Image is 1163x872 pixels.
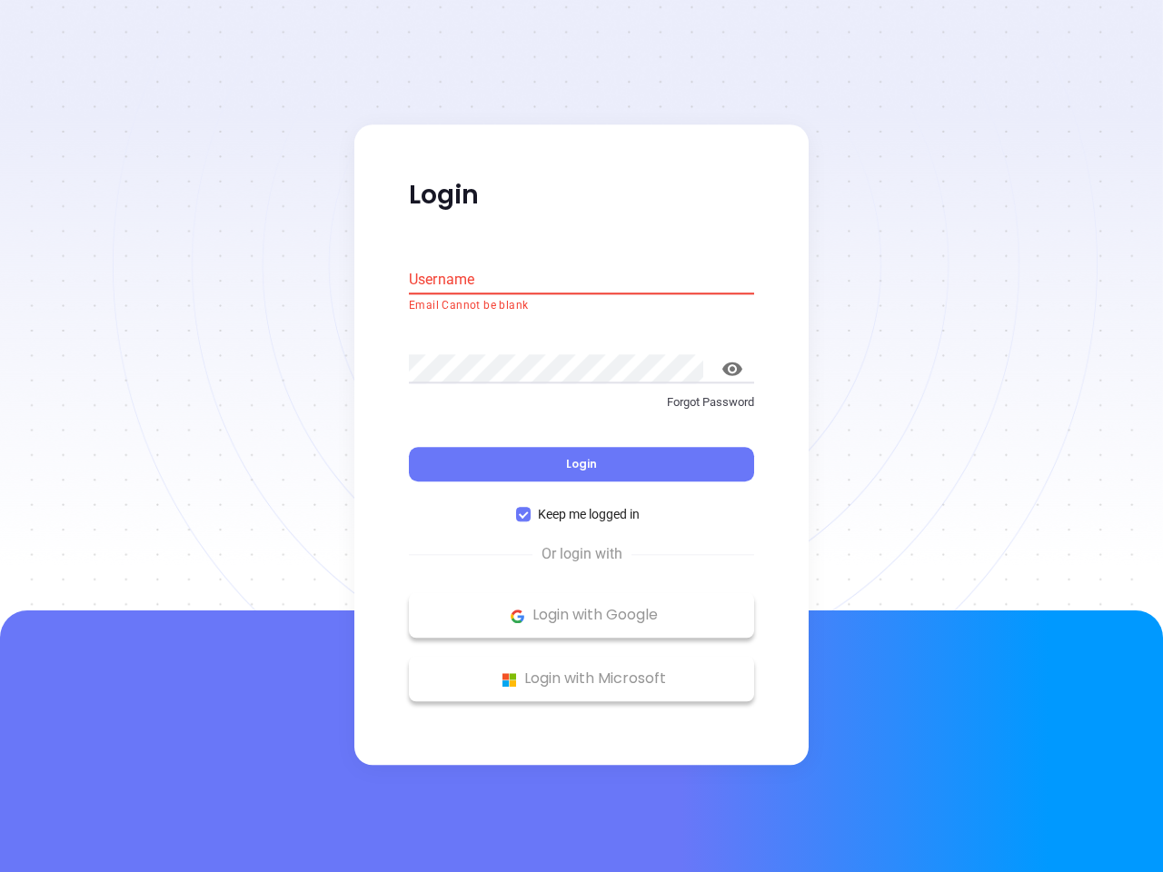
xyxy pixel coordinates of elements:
p: Login with Microsoft [418,666,745,693]
button: Login [409,448,754,482]
button: toggle password visibility [711,347,754,391]
p: Login [409,179,754,212]
a: Forgot Password [409,393,754,426]
img: Microsoft Logo [498,669,521,691]
p: Forgot Password [409,393,754,411]
button: Microsoft Logo Login with Microsoft [409,657,754,702]
p: Email Cannot be blank [409,297,754,315]
button: Google Logo Login with Google [409,593,754,639]
span: Keep me logged in [531,505,647,525]
span: Login [566,457,597,472]
img: Google Logo [506,605,529,628]
span: Or login with [532,544,631,566]
p: Login with Google [418,602,745,629]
